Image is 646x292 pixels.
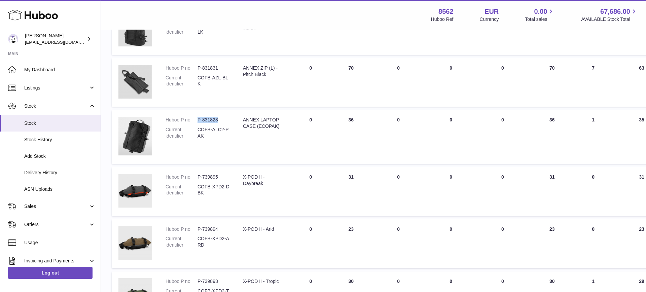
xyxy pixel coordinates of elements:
[581,16,638,23] span: AVAILABLE Stock Total
[24,67,96,73] span: My Dashboard
[166,174,198,180] dt: Huboo P no
[24,221,88,228] span: Orders
[198,226,229,232] dd: P-739894
[8,267,93,279] a: Log out
[426,110,476,163] td: 0
[24,153,96,159] span: Add Stock
[198,75,229,87] dd: COFB-AZL-BLK
[198,117,229,123] dd: P-831828
[600,7,630,16] span: 67,686.00
[501,65,504,71] span: 0
[243,174,284,187] div: X-POD II - Daybreak
[575,167,612,216] td: 0
[25,33,85,45] div: [PERSON_NAME]
[525,16,555,23] span: Total sales
[290,58,331,107] td: 0
[575,58,612,107] td: 7
[24,240,96,246] span: Usage
[24,170,96,176] span: Delivery History
[529,219,575,268] td: 23
[8,34,18,44] img: fumi@codeofbell.com
[24,85,88,91] span: Listings
[431,16,454,23] div: Huboo Ref
[371,167,426,216] td: 0
[166,117,198,123] dt: Huboo P no
[501,174,504,180] span: 0
[581,7,638,23] a: 67,686.00 AVAILABLE Stock Total
[25,39,99,45] span: [EMAIL_ADDRESS][DOMAIN_NAME]
[426,6,476,55] td: 0
[198,184,229,196] dd: COFB-XPD2-DBK
[243,117,284,130] div: ANNEX LAPTOP CASE (ECOPAK)
[575,110,612,163] td: 1
[426,58,476,107] td: 0
[24,186,96,192] span: ASN Uploads
[371,219,426,268] td: 0
[166,184,198,196] dt: Current identifier
[24,137,96,143] span: Stock History
[24,103,88,109] span: Stock
[534,7,547,16] span: 0.00
[331,6,371,55] td: 0
[529,167,575,216] td: 31
[331,58,371,107] td: 70
[426,167,476,216] td: 0
[198,65,229,71] dd: P-831831
[529,110,575,163] td: 36
[501,279,504,284] span: 0
[501,117,504,122] span: 0
[426,219,476,268] td: 0
[166,65,198,71] dt: Huboo P no
[290,167,331,216] td: 0
[118,226,152,260] img: product image
[575,219,612,268] td: 0
[290,6,331,55] td: 0
[24,258,88,264] span: Invoicing and Payments
[118,117,152,155] img: product image
[24,203,88,210] span: Sales
[480,16,499,23] div: Currency
[166,235,198,248] dt: Current identifier
[331,110,371,163] td: 36
[166,126,198,139] dt: Current identifier
[118,65,152,99] img: product image
[290,110,331,163] td: 0
[485,7,499,16] strong: EUR
[331,219,371,268] td: 23
[166,226,198,232] dt: Huboo P no
[371,110,426,163] td: 0
[243,226,284,232] div: X-POD II - Arid
[198,126,229,139] dd: COFB-ALC2-PAK
[243,65,284,78] div: ANNEX ZIP (L) - Pitch Black
[198,174,229,180] dd: P-739895
[529,6,575,55] td: 0
[438,7,454,16] strong: 8562
[501,226,504,232] span: 0
[243,278,284,285] div: X-POD II - Tropic
[118,174,152,208] img: product image
[290,219,331,268] td: 0
[371,6,426,55] td: 0
[575,6,612,55] td: 0
[166,75,198,87] dt: Current identifier
[331,167,371,216] td: 31
[198,278,229,285] dd: P-739893
[166,278,198,285] dt: Huboo P no
[371,58,426,107] td: 0
[529,58,575,107] td: 70
[24,120,96,126] span: Stock
[525,7,555,23] a: 0.00 Total sales
[198,235,229,248] dd: COFB-XPD2-ARD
